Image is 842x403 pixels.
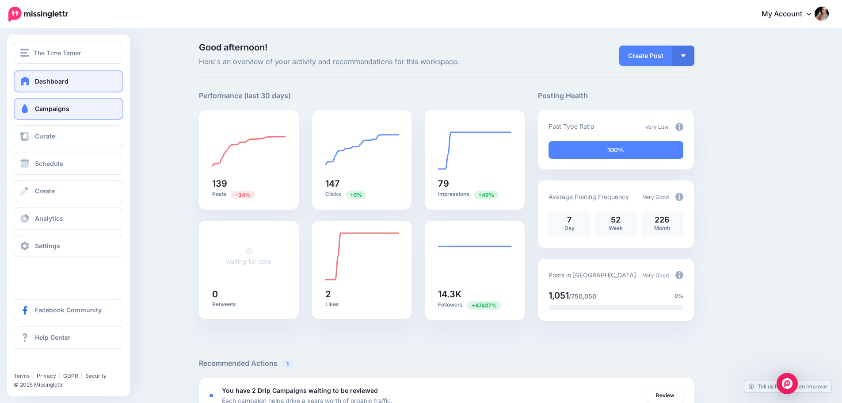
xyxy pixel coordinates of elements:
[199,42,267,53] span: Good afternoon!
[63,372,78,379] a: GDPR
[37,372,56,379] a: Privacy
[222,387,378,394] b: You have 2 Drip Campaigns waiting to be reviewed
[609,225,623,231] span: Week
[467,301,501,310] span: Previous period: 30
[35,132,55,140] span: Curate
[549,192,629,202] p: Average Posting Frequency
[646,216,679,224] p: 226
[438,179,511,188] h5: 79
[14,125,123,147] a: Curate
[564,225,575,231] span: Day
[212,301,286,308] p: Retweets
[14,153,123,175] a: Schedule
[346,191,366,199] span: Previous period: 140
[226,247,271,265] a: waiting for data
[59,372,61,379] span: |
[619,46,672,66] a: Create Post
[14,372,30,379] a: Terms
[777,373,798,394] div: Open Intercom Messenger
[549,141,683,159] div: 100% of your posts in the last 30 days have been from Drip Campaigns
[744,380,831,392] a: Tell us how we can improve
[81,372,83,379] span: |
[14,70,123,92] a: Dashboard
[325,190,399,199] p: Clicks
[35,306,102,314] span: Facebook Community
[14,235,123,257] a: Settings
[199,90,291,101] h5: Performance (last 30 days)
[325,179,399,188] h5: 147
[14,42,123,64] button: The Time Tamer
[549,290,569,301] span: 1,051
[14,380,129,389] li: © 2025 Missinglettr
[438,290,511,299] h5: 14.3K
[14,180,123,202] a: Create
[549,270,636,280] p: Posts in [GEOGRAPHIC_DATA]
[35,334,71,341] span: Help Center
[199,56,525,68] span: Here's an overview of your activity and recommendations for this workspace.
[231,191,255,199] span: Previous period: 211
[8,7,68,22] img: Missinglettr
[753,4,829,25] a: My Account
[282,360,293,368] span: 1
[14,98,123,120] a: Campaigns
[438,190,511,199] p: Impressions
[35,215,63,222] span: Analytics
[212,190,286,199] p: Posts
[85,372,107,379] a: Security
[14,299,123,321] a: Facebook Community
[643,272,669,279] span: Very Good
[599,216,632,224] p: 52
[210,394,213,397] div: <div class='status-dot small red margin-right'></div>Error
[553,216,586,224] p: 7
[212,290,286,299] h5: 0
[675,271,683,279] img: info-circle-grey.png
[549,121,594,131] p: Post Type Ratio
[35,105,69,112] span: Campaigns
[35,77,69,85] span: Dashboard
[438,301,511,309] p: Followers
[674,292,683,300] span: 0%
[35,160,63,167] span: Schedule
[675,123,683,131] img: info-circle-grey.png
[14,326,123,349] a: Help Center
[14,360,81,368] iframe: Twitter Follow Button
[325,301,399,308] p: Likes
[681,54,686,57] img: arrow-down-white.png
[35,187,55,195] span: Create
[199,358,694,369] h5: Recommended Actions
[212,179,286,188] h5: 139
[35,242,60,249] span: Settings
[20,49,29,57] img: menu.png
[538,90,694,101] h5: Posting Health
[34,48,81,58] span: The Time Tamer
[569,292,596,300] span: /750,050
[474,191,499,199] span: Previous period: 53
[645,123,669,130] span: Very Low
[14,207,123,230] a: Analytics
[654,225,670,231] span: Month
[643,194,669,200] span: Very Good
[675,193,683,201] img: info-circle-grey.png
[32,372,34,379] span: |
[325,290,399,299] h5: 2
